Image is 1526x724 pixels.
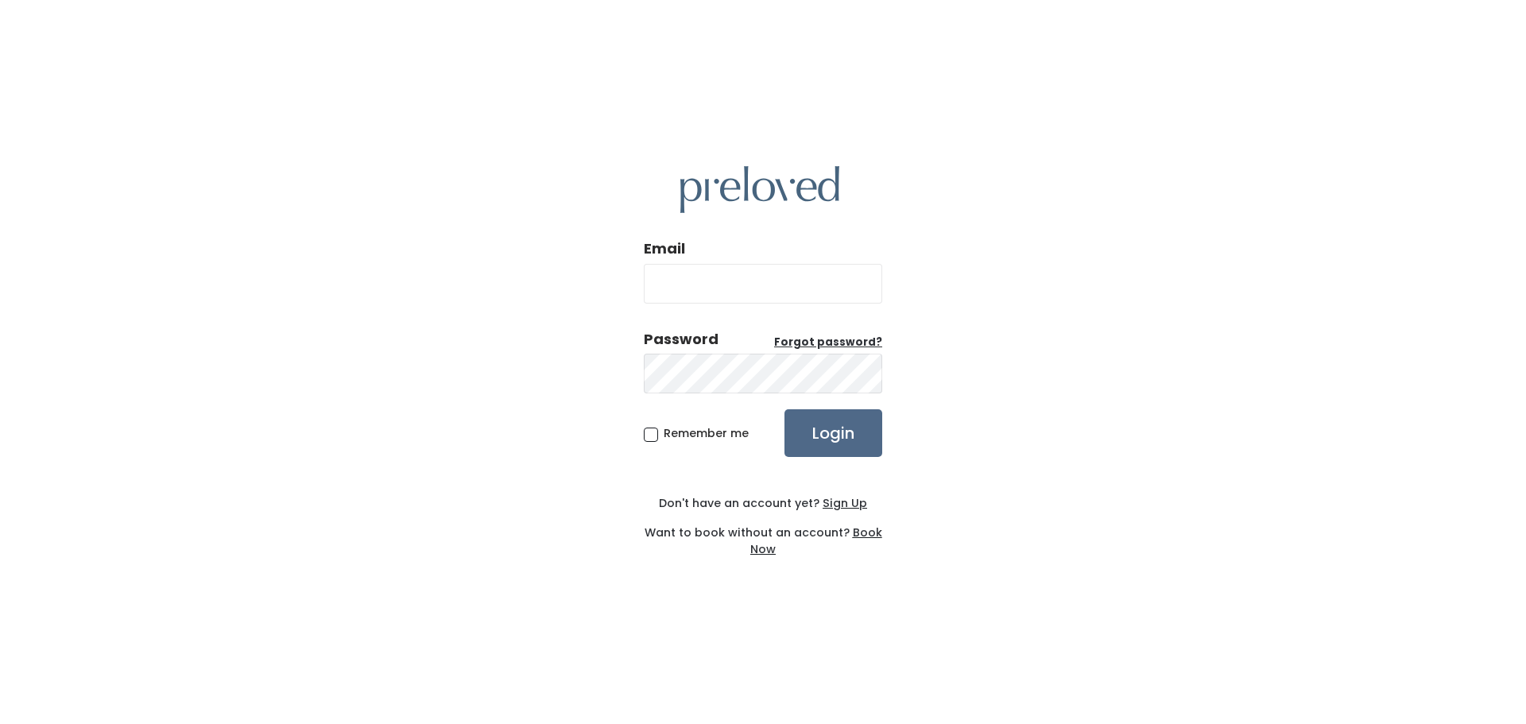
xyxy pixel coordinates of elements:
[644,329,718,350] div: Password
[750,525,882,557] a: Book Now
[644,238,685,259] label: Email
[644,512,882,558] div: Want to book without an account?
[784,409,882,457] input: Login
[644,495,882,512] div: Don't have an account yet?
[823,495,867,511] u: Sign Up
[774,335,882,350] u: Forgot password?
[680,166,839,213] img: preloved logo
[819,495,867,511] a: Sign Up
[774,335,882,350] a: Forgot password?
[664,425,749,441] span: Remember me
